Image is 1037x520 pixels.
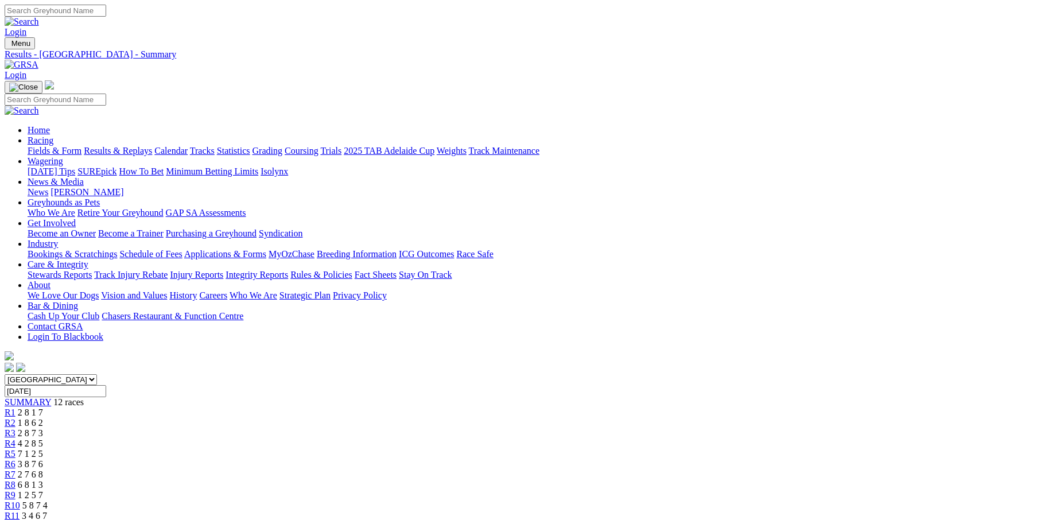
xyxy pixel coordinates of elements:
[5,428,15,438] a: R3
[5,37,35,49] button: Toggle navigation
[5,438,15,448] a: R4
[28,228,1032,239] div: Get Involved
[119,166,164,176] a: How To Bet
[28,228,96,238] a: Become an Owner
[28,332,103,342] a: Login To Blackbook
[169,290,197,300] a: History
[28,321,83,331] a: Contact GRSA
[18,438,43,448] span: 4 2 8 5
[18,408,43,417] span: 2 8 1 7
[18,428,43,438] span: 2 8 7 3
[5,418,15,428] a: R2
[28,166,1032,177] div: Wagering
[5,17,39,27] img: Search
[84,146,152,156] a: Results & Replays
[51,187,123,197] a: [PERSON_NAME]
[18,490,43,500] span: 1 2 5 7
[16,363,25,372] img: twitter.svg
[22,500,48,510] span: 5 8 7 4
[166,166,258,176] a: Minimum Betting Limits
[28,146,81,156] a: Fields & Form
[269,249,314,259] a: MyOzChase
[5,449,15,459] span: R5
[28,208,75,218] a: Who We Are
[5,5,106,17] input: Search
[5,60,38,70] img: GRSA
[469,146,539,156] a: Track Maintenance
[28,187,48,197] a: News
[399,249,454,259] a: ICG Outcomes
[5,385,106,397] input: Select date
[28,311,99,321] a: Cash Up Your Club
[317,249,397,259] a: Breeding Information
[101,290,167,300] a: Vision and Values
[28,208,1032,218] div: Greyhounds as Pets
[28,125,50,135] a: Home
[28,146,1032,156] div: Racing
[290,270,352,280] a: Rules & Policies
[28,311,1032,321] div: Bar & Dining
[18,449,43,459] span: 7 1 2 5
[18,469,43,479] span: 2 7 6 8
[119,249,182,259] a: Schedule of Fees
[28,218,76,228] a: Get Involved
[333,290,387,300] a: Privacy Policy
[5,459,15,469] span: R6
[11,39,30,48] span: Menu
[279,290,331,300] a: Strategic Plan
[28,301,78,311] a: Bar & Dining
[5,106,39,116] img: Search
[154,146,188,156] a: Calendar
[28,259,88,269] a: Care & Integrity
[77,166,116,176] a: SUREpick
[217,146,250,156] a: Statistics
[5,480,15,490] span: R8
[28,156,63,166] a: Wagering
[28,187,1032,197] div: News & Media
[399,270,452,280] a: Stay On Track
[170,270,223,280] a: Injury Reports
[5,351,14,360] img: logo-grsa-white.png
[28,270,1032,280] div: Care & Integrity
[166,208,246,218] a: GAP SA Assessments
[184,249,266,259] a: Applications & Forms
[5,81,42,94] button: Toggle navigation
[230,290,277,300] a: Who We Are
[5,500,20,510] a: R10
[28,177,84,187] a: News & Media
[5,397,51,407] span: SUMMARY
[28,239,58,249] a: Industry
[45,80,54,90] img: logo-grsa-white.png
[28,290,1032,301] div: About
[28,197,100,207] a: Greyhounds as Pets
[344,146,434,156] a: 2025 TAB Adelaide Cup
[190,146,215,156] a: Tracks
[18,480,43,490] span: 6 8 1 3
[456,249,493,259] a: Race Safe
[28,249,1032,259] div: Industry
[5,469,15,479] a: R7
[253,146,282,156] a: Grading
[5,408,15,417] a: R1
[5,363,14,372] img: facebook.svg
[28,135,53,145] a: Racing
[28,166,75,176] a: [DATE] Tips
[5,27,26,37] a: Login
[5,49,1032,60] a: Results - [GEOGRAPHIC_DATA] - Summary
[259,228,302,238] a: Syndication
[5,490,15,500] a: R9
[226,270,288,280] a: Integrity Reports
[18,459,43,469] span: 3 8 7 6
[166,228,257,238] a: Purchasing a Greyhound
[5,94,106,106] input: Search
[28,290,99,300] a: We Love Our Dogs
[98,228,164,238] a: Become a Trainer
[28,280,51,290] a: About
[199,290,227,300] a: Careers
